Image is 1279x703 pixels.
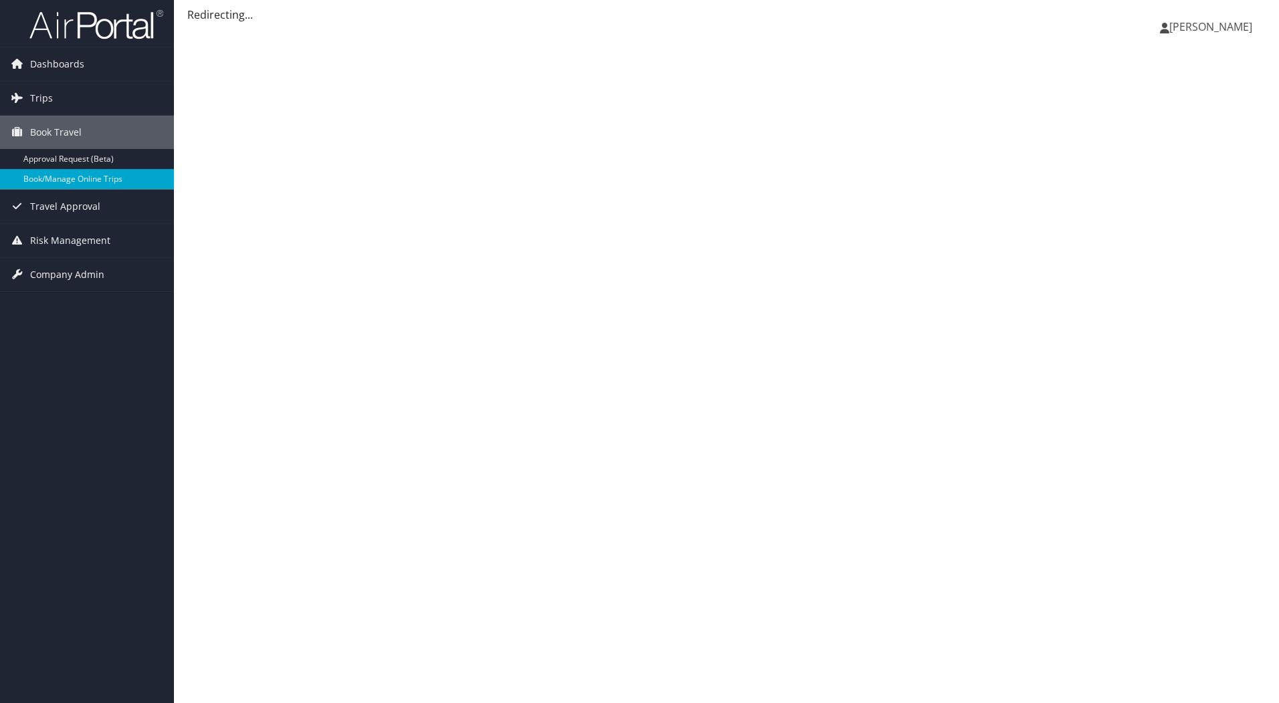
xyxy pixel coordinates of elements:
[30,116,82,149] span: Book Travel
[30,47,84,81] span: Dashboards
[1169,19,1252,34] span: [PERSON_NAME]
[1160,7,1266,47] a: [PERSON_NAME]
[30,82,53,115] span: Trips
[29,9,163,40] img: airportal-logo.png
[187,7,1266,23] div: Redirecting...
[30,190,100,223] span: Travel Approval
[30,224,110,257] span: Risk Management
[30,258,104,291] span: Company Admin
